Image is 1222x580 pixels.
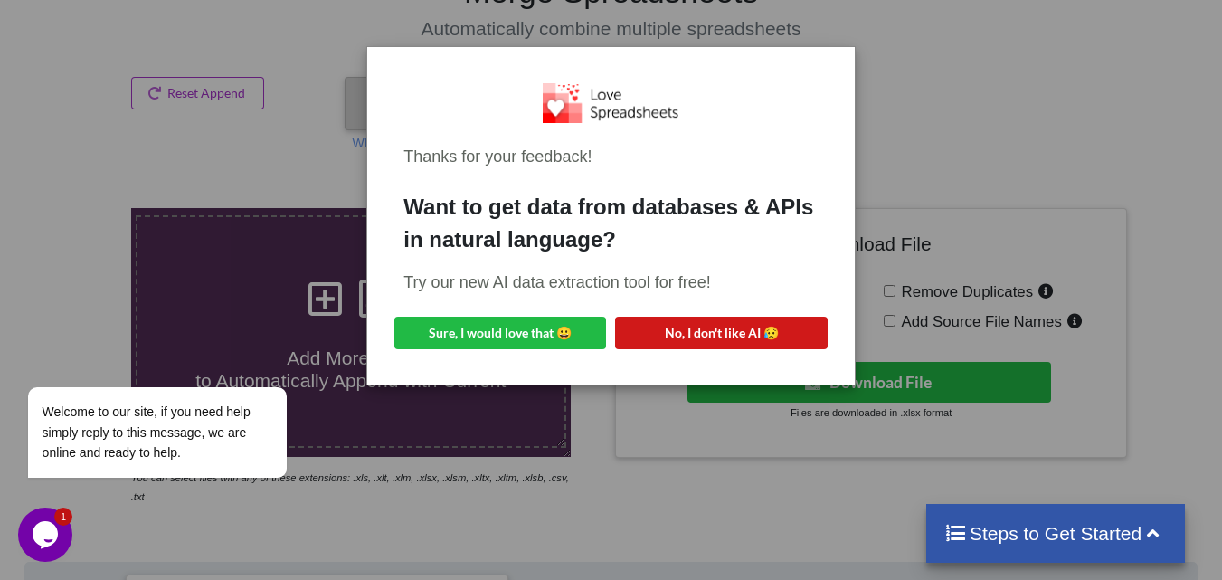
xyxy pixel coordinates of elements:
iframe: chat widget [18,508,76,562]
iframe: chat widget [18,223,344,499]
div: Try our new AI data extraction tool for free! [403,271,818,295]
button: No, I don't like AI 😥 [615,317,827,349]
h4: Steps to Get Started [944,522,1168,545]
div: Thanks for your feedback! [403,145,818,169]
img: Logo.png [543,83,678,122]
div: Want to get data from databases & APIs in natural language? [403,191,818,256]
button: Sure, I would love that 😀 [394,317,606,349]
